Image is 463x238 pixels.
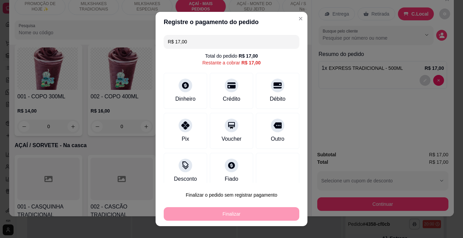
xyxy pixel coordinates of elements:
[270,95,285,103] div: Débito
[239,53,258,59] div: R$ 17,00
[223,95,240,103] div: Crédito
[225,175,238,183] div: Fiado
[182,135,189,143] div: Pix
[295,13,306,24] button: Close
[156,12,307,32] header: Registre o pagamento do pedido
[175,95,196,103] div: Dinheiro
[205,53,258,59] div: Total do pedido
[241,59,261,66] div: R$ 17,00
[174,175,197,183] div: Desconto
[202,59,261,66] div: Restante a cobrar
[164,188,299,202] button: Finalizar o pedido sem registrar pagamento
[271,135,284,143] div: Outro
[222,135,242,143] div: Voucher
[168,35,295,48] input: Ex.: hambúrguer de cordeiro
